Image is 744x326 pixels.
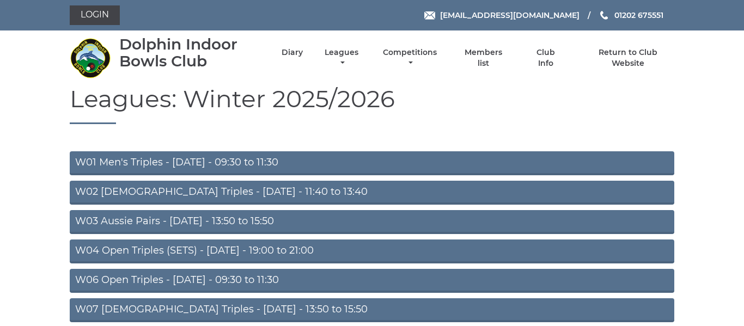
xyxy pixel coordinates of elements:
img: Dolphin Indoor Bowls Club [70,38,111,78]
a: Leagues [322,47,361,69]
img: Phone us [600,11,608,20]
a: Diary [282,47,303,58]
h1: Leagues: Winter 2025/2026 [70,85,674,124]
a: Email [EMAIL_ADDRESS][DOMAIN_NAME] [424,9,580,21]
a: Phone us 01202 675551 [599,9,663,21]
a: W03 Aussie Pairs - [DATE] - 13:50 to 15:50 [70,210,674,234]
a: W07 [DEMOGRAPHIC_DATA] Triples - [DATE] - 13:50 to 15:50 [70,298,674,322]
a: W04 Open Triples (SETS) - [DATE] - 19:00 to 21:00 [70,239,674,263]
img: Email [424,11,435,20]
a: W01 Men's Triples - [DATE] - 09:30 to 11:30 [70,151,674,175]
span: [EMAIL_ADDRESS][DOMAIN_NAME] [440,10,580,20]
a: Members list [459,47,509,69]
a: Return to Club Website [582,47,674,69]
span: 01202 675551 [614,10,663,20]
a: Competitions [380,47,440,69]
div: Dolphin Indoor Bowls Club [119,36,263,70]
a: Club Info [528,47,563,69]
a: Login [70,5,120,25]
a: W02 [DEMOGRAPHIC_DATA] Triples - [DATE] - 11:40 to 13:40 [70,181,674,205]
a: W06 Open Triples - [DATE] - 09:30 to 11:30 [70,269,674,293]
